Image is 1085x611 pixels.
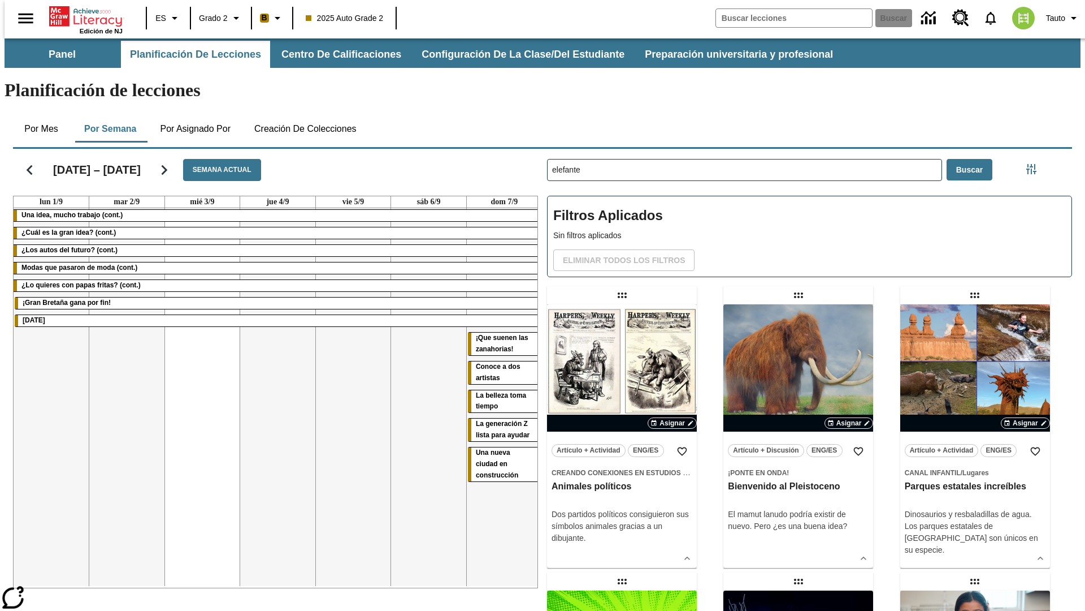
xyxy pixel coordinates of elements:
[1001,418,1050,429] button: Asignar Elegir fechas
[811,445,837,457] span: ENG/ES
[183,159,261,181] button: Semana actual
[628,444,664,457] button: ENG/ES
[1012,7,1035,29] img: avatar image
[476,334,528,353] span: ¡Que suenen las zanahorias!
[914,3,945,34] a: Centro de información
[945,3,976,33] a: Centro de recursos, Se abrirá en una pestaña nueva.
[262,11,267,25] span: B
[476,363,520,382] span: Conoce a dos artistas
[188,196,216,208] a: 3 de septiembre de 2025
[789,573,808,591] div: Lección arrastrable: Pregúntale a la científica: Extraños animales marinos
[15,156,44,184] button: Regresar
[1032,550,1049,567] button: Ver más
[986,445,1012,457] span: ENG/ES
[547,196,1072,277] div: Filtros Aplicados
[1020,158,1043,180] button: Menú lateral de filtros
[272,41,410,68] button: Centro de calificaciones
[23,299,111,307] span: ¡Gran Bretaña gana por fin!
[245,115,366,143] button: Creación de colecciones
[15,315,541,326] div: Día del Trabajo
[468,390,541,413] div: La belleza toma tiempo
[468,419,541,441] div: La generación Z lista para ayudar
[728,469,789,477] span: ¡Ponte en onda!
[905,509,1045,556] div: Dinosaurios y resbaladillas de agua. Los parques estatales de [GEOGRAPHIC_DATA] son únicos en su ...
[14,245,542,256] div: ¿Los autos del futuro? (cont.)
[557,445,620,457] span: Artículo + Actividad
[836,418,862,428] span: Asignar
[806,444,843,457] button: ENG/ES
[962,469,989,477] span: Lugares
[900,304,1050,568] div: lesson details
[14,280,542,291] div: ¿Lo quieres con papas fritas? (cont.)
[80,28,123,35] span: Edición de NJ
[150,156,179,184] button: Seguir
[150,8,186,28] button: Lenguaje: ES, Selecciona un idioma
[415,196,443,208] a: 6 de septiembre de 2025
[824,418,874,429] button: Asignar Elegir fechas
[5,80,1080,101] h1: Planificación de lecciones
[905,469,961,477] span: Canal Infantil
[255,8,289,28] button: Boost El color de la clase es anaranjado claro. Cambiar el color de la clase.
[905,444,979,457] button: Artículo + Actividad
[14,210,542,221] div: Una idea, mucho trabajo (cont.)
[976,3,1005,33] a: Notificaciones
[476,449,518,479] span: Una nueva ciudad en construcción
[21,211,123,219] span: Una idea, mucho trabajo (cont.)
[980,444,1017,457] button: ENG/ES
[155,12,166,24] span: ES
[552,467,692,479] span: Tema: Creando conexiones en Estudios Sociales/Historia de Estados Unidos I
[672,441,692,462] button: Añadir a mis Favoritas
[723,304,873,568] div: lesson details
[855,550,872,567] button: Ver más
[733,445,798,457] span: Artículo + Discusión
[21,264,137,272] span: Modas que pasaron de moda (cont.)
[553,230,1066,242] p: Sin filtros aplicados
[306,12,384,24] span: 2025 Auto Grade 2
[728,467,869,479] span: Tema: ¡Ponte en onda!/null
[716,9,872,27] input: Buscar campo
[468,448,541,481] div: Una nueva ciudad en construcción
[476,420,530,439] span: La generación Z lista para ayudar
[199,12,228,24] span: Grado 2
[728,481,869,493] h3: Bienvenido al Pleistoceno
[413,41,633,68] button: Configuración de la clase/del estudiante
[547,304,697,568] div: lesson details
[476,391,526,411] span: La belleza toma tiempo
[648,418,697,429] button: Asignar Elegir fechas
[21,246,118,254] span: ¿Los autos del futuro? (cont.)
[340,196,367,208] a: 5 de septiembre de 2025
[553,202,1066,230] h2: Filtros Aplicados
[910,445,974,457] span: Artículo + Actividad
[905,467,1045,479] span: Tema: Canal Infantil/Lugares
[468,362,541,384] div: Conoce a dos artistas
[552,469,717,477] span: Creando conexiones en Estudios Sociales
[14,263,542,274] div: Modas que pasaron de moda (cont.)
[151,115,240,143] button: Por asignado por
[728,509,869,532] div: El mamut lanudo podría existir de nuevo. Pero ¿es una buena idea?
[947,159,992,181] button: Buscar
[468,333,541,355] div: ¡Que suenen las zanahorias!
[264,196,291,208] a: 4 de septiembre de 2025
[5,38,1080,68] div: Subbarra de navegación
[1025,441,1045,462] button: Añadir a mis Favoritas
[613,573,631,591] div: Lección arrastrable: Ecohéroes de cuatro patas
[961,469,962,477] span: /
[966,286,984,304] div: Lección arrastrable: Parques estatales increíbles
[194,8,248,28] button: Grado: Grado 2, Elige un grado
[21,229,116,236] span: ¿Cuál es la gran idea? (cont.)
[6,41,119,68] button: Panel
[552,509,692,544] div: Dos partidos políticos consiguieron sus símbolos animales gracias a un dibujante.
[679,550,696,567] button: Ver más
[14,227,542,239] div: ¿Cuál es la gran idea? (cont.)
[75,115,145,143] button: Por semana
[633,445,658,457] span: ENG/ES
[1046,12,1065,24] span: Tauto
[728,444,804,457] button: Artículo + Discusión
[49,4,123,35] div: Portada
[548,160,941,180] input: Buscar lecciones
[848,441,869,462] button: Añadir a mis Favoritas
[789,286,808,304] div: Lección arrastrable: Bienvenido al Pleistoceno
[9,2,42,35] button: Abrir el menú lateral
[905,481,1045,493] h3: Parques estatales increíbles
[552,481,692,493] h3: Animales políticos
